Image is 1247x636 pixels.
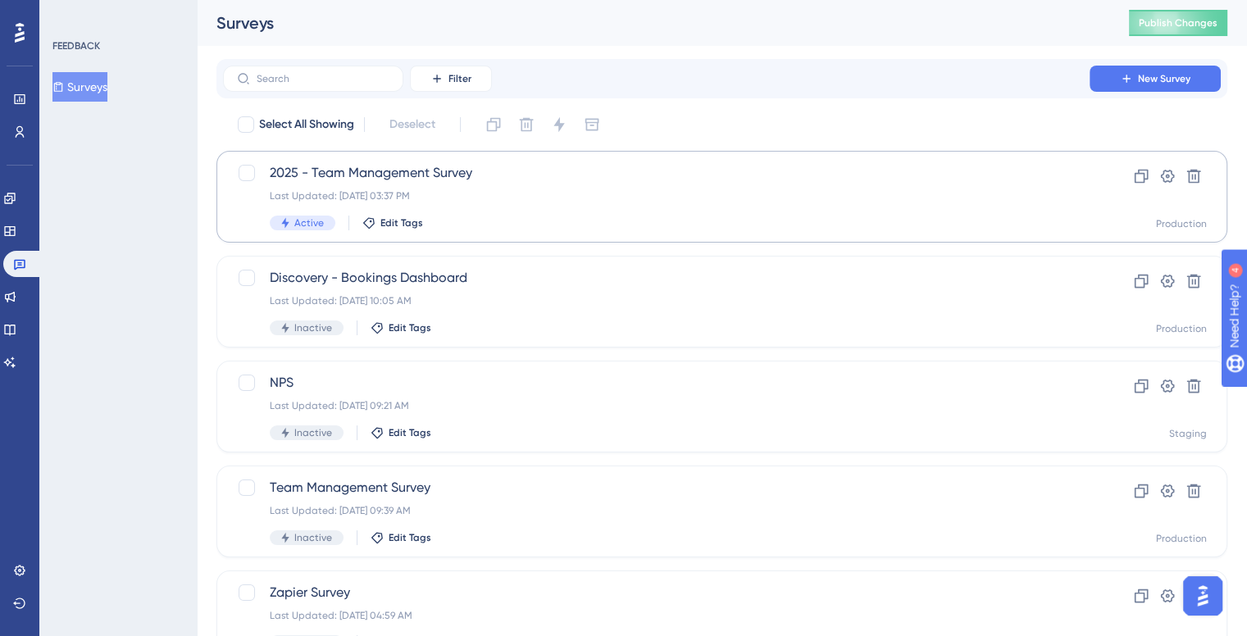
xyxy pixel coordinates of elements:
div: Last Updated: [DATE] 10:05 AM [270,294,1043,307]
span: 2025 - Team Management Survey [270,163,1043,183]
span: Need Help? [39,4,102,24]
div: Last Updated: [DATE] 09:39 AM [270,504,1043,517]
button: Publish Changes [1129,10,1227,36]
span: Edit Tags [389,531,431,544]
span: Inactive [294,321,332,334]
span: Filter [448,72,471,85]
button: Filter [410,66,492,92]
input: Search [257,73,389,84]
span: Discovery - Bookings Dashboard [270,268,1043,288]
button: Edit Tags [362,216,423,229]
button: New Survey [1090,66,1221,92]
span: Zapier Survey [270,583,1043,602]
iframe: UserGuiding AI Assistant Launcher [1178,571,1227,620]
div: Last Updated: [DATE] 09:21 AM [270,399,1043,412]
span: Inactive [294,426,332,439]
span: Edit Tags [389,426,431,439]
button: Edit Tags [371,321,431,334]
button: Surveys [52,72,107,102]
span: Team Management Survey [270,478,1043,497]
span: Publish Changes [1139,16,1217,30]
span: Active [294,216,324,229]
button: Deselect [375,110,450,139]
span: Edit Tags [389,321,431,334]
div: 4 [114,8,119,21]
button: Edit Tags [371,531,431,544]
div: Last Updated: [DATE] 03:37 PM [270,189,1043,202]
div: Production [1156,322,1207,335]
div: Staging [1169,427,1207,440]
div: Production [1156,532,1207,545]
span: NPS [270,373,1043,393]
span: New Survey [1138,72,1190,85]
span: Edit Tags [380,216,423,229]
div: FEEDBACK [52,39,100,52]
button: Edit Tags [371,426,431,439]
span: Inactive [294,531,332,544]
div: Surveys [216,11,1088,34]
div: Last Updated: [DATE] 04:59 AM [270,609,1043,622]
div: Production [1156,217,1207,230]
span: Select All Showing [259,115,354,134]
span: Deselect [389,115,435,134]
